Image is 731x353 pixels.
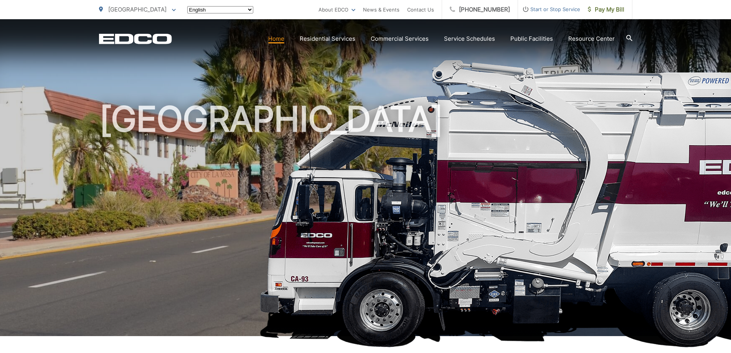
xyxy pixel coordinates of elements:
[371,34,429,43] a: Commercial Services
[588,5,624,14] span: Pay My Bill
[187,6,253,13] select: Select a language
[300,34,355,43] a: Residential Services
[568,34,615,43] a: Resource Center
[510,34,553,43] a: Public Facilities
[444,34,495,43] a: Service Schedules
[268,34,284,43] a: Home
[407,5,434,14] a: Contact Us
[318,5,355,14] a: About EDCO
[108,6,167,13] span: [GEOGRAPHIC_DATA]
[99,100,632,343] h1: [GEOGRAPHIC_DATA]
[363,5,399,14] a: News & Events
[99,33,172,44] a: EDCD logo. Return to the homepage.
